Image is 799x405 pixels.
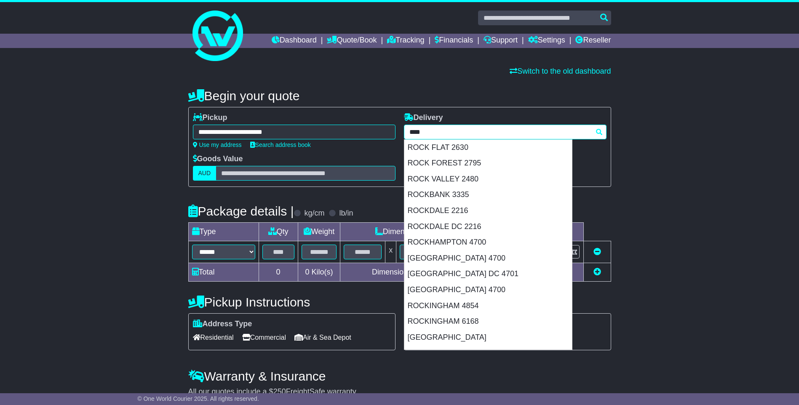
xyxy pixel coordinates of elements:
h4: Package details | [188,204,294,218]
h4: Pickup Instructions [188,295,395,309]
div: [GEOGRAPHIC_DATA] [404,345,572,361]
a: Quote/Book [327,34,377,48]
a: Dashboard [272,34,317,48]
div: ROCK VALLEY 2480 [404,171,572,187]
label: lb/in [339,209,353,218]
div: ROCK FLAT 2630 [404,140,572,156]
a: Settings [528,34,565,48]
h4: Begin your quote [188,89,611,103]
td: x [385,241,396,263]
div: [GEOGRAPHIC_DATA] 4700 [404,250,572,266]
a: Financials [435,34,473,48]
td: Type [188,223,259,241]
a: Reseller [575,34,611,48]
td: Total [188,263,259,282]
td: Weight [298,223,340,241]
span: 0 [305,268,309,276]
span: 250 [273,387,286,396]
a: Switch to the old dashboard [510,67,611,75]
label: kg/cm [304,209,324,218]
a: Support [484,34,518,48]
label: AUD [193,166,216,181]
td: Dimensions (L x W x H) [340,223,497,241]
label: Address Type [193,320,252,329]
span: Residential [193,331,234,344]
a: Remove this item [593,248,601,256]
td: Kilo(s) [298,263,340,282]
td: 0 [259,263,298,282]
h4: Warranty & Insurance [188,369,611,383]
span: Commercial [242,331,286,344]
div: All our quotes include a $ FreightSafe warranty. [188,387,611,397]
div: [GEOGRAPHIC_DATA] 4700 [404,282,572,298]
label: Goods Value [193,155,243,164]
span: Air & Sea Depot [294,331,351,344]
label: Delivery [404,113,443,123]
span: © One World Courier 2025. All rights reserved. [137,395,259,402]
a: Search address book [250,141,311,148]
td: Qty [259,223,298,241]
div: ROCKHAMPTON 4700 [404,234,572,250]
div: ROCK FOREST 2795 [404,155,572,171]
typeahead: Please provide city [404,125,607,139]
div: ROCKDALE 2216 [404,203,572,219]
a: Tracking [387,34,424,48]
div: ROCKBANK 3335 [404,187,572,203]
a: Use my address [193,141,242,148]
td: Dimensions in Centimetre(s) [340,263,497,282]
div: ROCKINGHAM 6168 [404,314,572,330]
div: [GEOGRAPHIC_DATA] [404,330,572,346]
label: Pickup [193,113,227,123]
div: ROCKDALE DC 2216 [404,219,572,235]
a: Add new item [593,268,601,276]
div: [GEOGRAPHIC_DATA] DC 4701 [404,266,572,282]
div: ROCKINGHAM 4854 [404,298,572,314]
